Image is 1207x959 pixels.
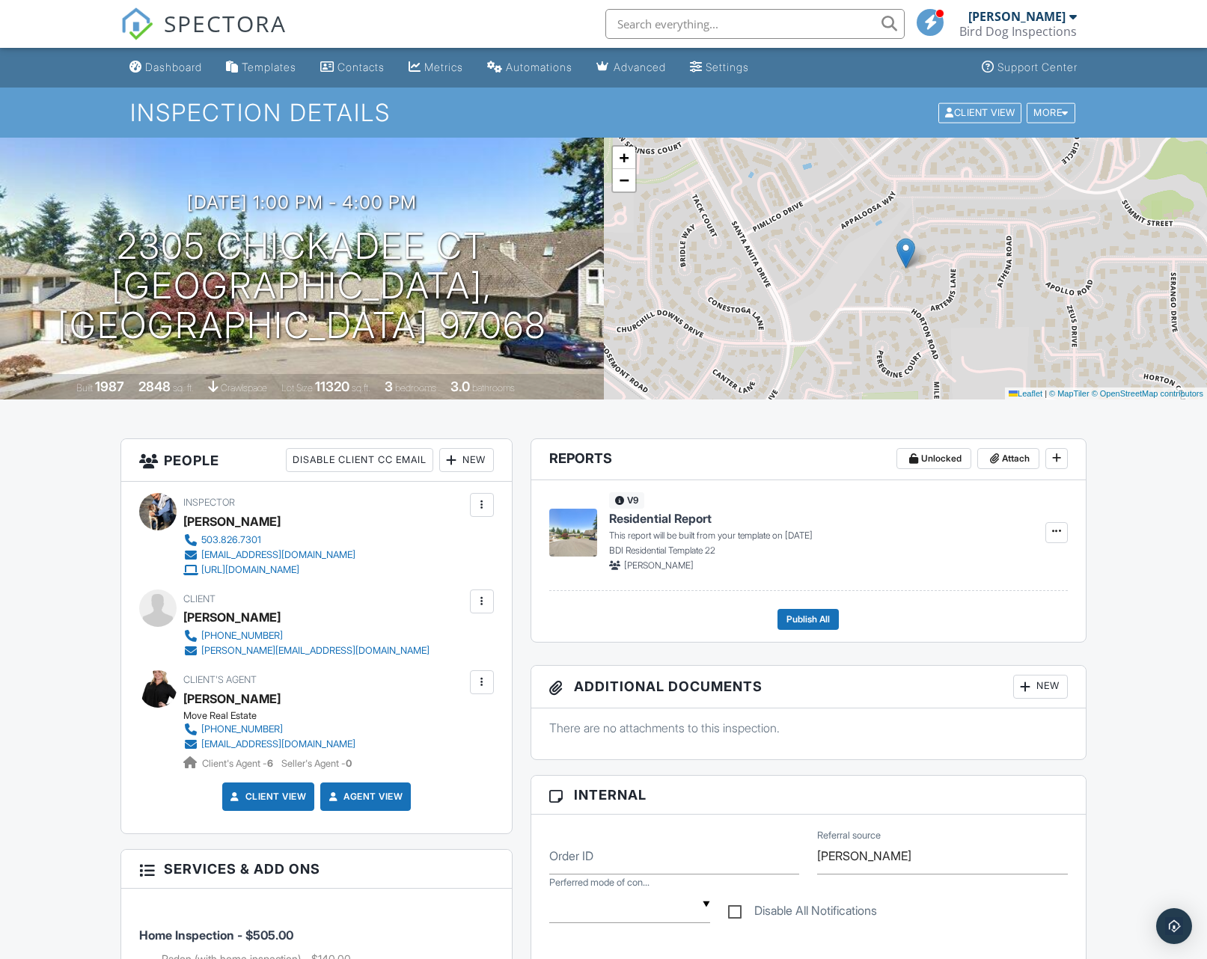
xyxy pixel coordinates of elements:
div: Dashboard [145,61,202,73]
span: sq. ft. [173,382,194,393]
div: Support Center [997,61,1078,73]
span: bedrooms [395,382,436,393]
div: New [1013,675,1068,699]
div: Open Intercom Messenger [1156,908,1192,944]
div: New [439,448,494,472]
a: Automations (Basic) [481,54,578,82]
a: [PHONE_NUMBER] [183,722,355,737]
a: Agent View [326,789,403,804]
a: © MapTiler [1049,389,1090,398]
a: [PHONE_NUMBER] [183,628,430,643]
label: Order ID [549,848,593,864]
span: Client [183,593,216,604]
a: Support Center [976,54,1084,82]
a: Contacts [314,54,391,82]
div: [PERSON_NAME][EMAIL_ADDRESS][DOMAIN_NAME] [201,645,430,657]
a: SPECTORA [120,20,287,52]
h3: [DATE] 1:00 pm - 4:00 pm [187,192,417,212]
div: 2848 [138,379,171,394]
span: − [619,171,629,189]
span: + [619,148,629,167]
h1: Inspection Details [130,99,1077,126]
div: [PERSON_NAME] [968,9,1066,24]
div: 1987 [95,379,124,394]
a: Templates [220,54,302,82]
strong: 0 [346,758,352,769]
h3: Additional Documents [531,666,1086,708]
div: More [1027,102,1075,123]
label: Perferred mode of contact [549,876,650,889]
h3: Services & Add ons [121,850,512,889]
span: bathrooms [472,382,515,393]
h3: Internal [531,776,1086,815]
a: [URL][DOMAIN_NAME] [183,563,355,577]
a: Client View [937,106,1025,117]
span: Seller's Agent - [281,758,352,769]
p: There are no attachments to this inspection. [549,720,1068,736]
span: | [1045,389,1047,398]
a: [EMAIL_ADDRESS][DOMAIN_NAME] [183,548,355,563]
a: Zoom out [613,169,635,192]
div: Metrics [424,61,463,73]
span: Built [76,382,93,393]
a: [PERSON_NAME] [183,687,281,710]
div: 3.0 [450,379,470,394]
div: Settings [706,61,749,73]
div: Contacts [337,61,385,73]
div: Client View [938,102,1021,123]
a: Zoom in [613,147,635,169]
span: Inspector [183,497,235,508]
a: Client View [227,789,307,804]
div: [PERSON_NAME] [183,510,281,533]
span: Home Inspection - $505.00 [139,928,293,943]
div: Bird Dog Inspections [959,24,1077,39]
div: Disable Client CC Email [286,448,433,472]
div: [EMAIL_ADDRESS][DOMAIN_NAME] [201,549,355,561]
span: crawlspace [221,382,267,393]
a: Metrics [403,54,469,82]
a: Advanced [590,54,672,82]
div: 3 [385,379,393,394]
a: © OpenStreetMap contributors [1092,389,1203,398]
div: [PHONE_NUMBER] [201,723,283,735]
div: [URL][DOMAIN_NAME] [201,564,299,576]
label: Disable All Notifications [728,904,877,922]
strong: 6 [267,758,273,769]
div: Templates [242,61,296,73]
div: [EMAIL_ADDRESS][DOMAIN_NAME] [201,738,355,750]
label: Referral source [817,829,881,842]
div: 503.826.7301 [201,534,261,546]
span: Client's Agent - [202,758,275,769]
span: Client's Agent [183,674,257,685]
a: [PERSON_NAME][EMAIL_ADDRESS][DOMAIN_NAME] [183,643,430,658]
img: The Best Home Inspection Software - Spectora [120,7,153,40]
span: sq.ft. [352,382,370,393]
a: [EMAIL_ADDRESS][DOMAIN_NAME] [183,737,355,752]
div: Move Real Estate [183,710,367,722]
div: Advanced [614,61,666,73]
h3: People [121,439,512,482]
span: SPECTORA [164,7,287,39]
a: Dashboard [123,54,208,82]
div: 11320 [315,379,349,394]
div: Automations [506,61,572,73]
a: 503.826.7301 [183,533,355,548]
h1: 2305 Chickadee Ct [GEOGRAPHIC_DATA], [GEOGRAPHIC_DATA] 97068 [24,227,580,345]
a: Leaflet [1009,389,1042,398]
span: Lot Size [281,382,313,393]
a: Settings [684,54,755,82]
input: Search everything... [605,9,905,39]
img: Marker [896,238,915,269]
div: [PHONE_NUMBER] [201,630,283,642]
div: [PERSON_NAME] [183,606,281,628]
